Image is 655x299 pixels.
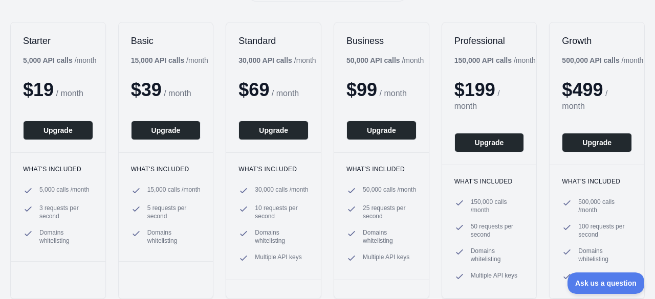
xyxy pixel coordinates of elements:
span: Domains whitelisting [578,247,632,263]
span: 150,000 calls / month [471,198,525,214]
span: 500,000 calls / month [578,198,632,214]
span: Multiple API keys [255,253,301,263]
span: 10 requests per second [255,204,309,220]
span: Multiple API keys [363,253,409,263]
span: 100 requests per second [578,222,632,239]
span: 25 requests per second [363,204,417,220]
iframe: Toggle Customer Support [567,272,645,294]
span: Domains whitelisting [255,228,309,245]
span: Domains whitelisting [471,247,525,263]
span: Domains whitelisting [363,228,417,245]
span: 50 requests per second [471,222,525,239]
